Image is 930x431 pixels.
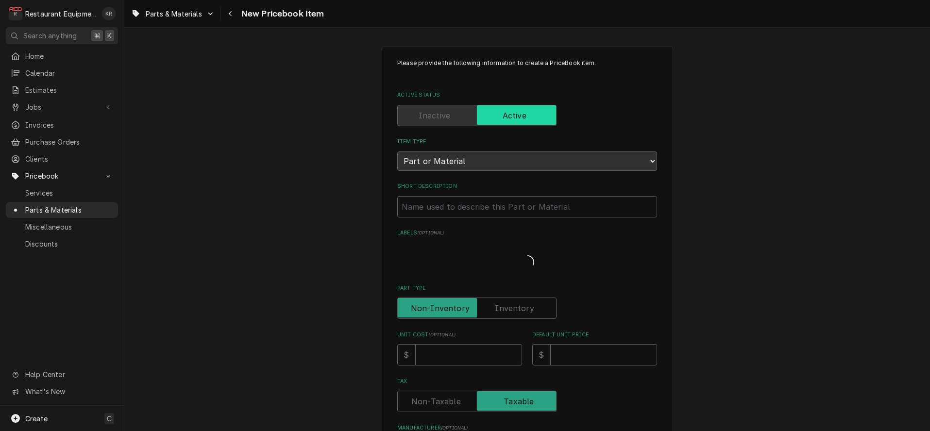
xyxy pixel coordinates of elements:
[397,105,657,126] div: Active
[397,91,657,126] div: Active Status
[397,378,657,412] div: Tax
[417,230,444,235] span: ( optional )
[428,332,456,337] span: ( optional )
[397,138,657,146] label: Item Type
[146,9,202,19] span: Parts & Materials
[521,252,534,273] span: Loading...
[25,85,113,95] span: Estimates
[6,82,118,98] a: Estimates
[25,68,113,78] span: Calendar
[25,386,112,397] span: What's New
[25,137,113,147] span: Purchase Orders
[6,48,118,64] a: Home
[127,6,219,22] a: Go to Parts & Materials
[9,7,22,20] div: Restaurant Equipment Diagnostics's Avatar
[25,154,113,164] span: Clients
[25,414,48,423] span: Create
[25,188,113,198] span: Services
[23,31,77,41] span: Search anything
[6,151,118,167] a: Clients
[25,369,112,380] span: Help Center
[25,239,113,249] span: Discounts
[25,205,113,215] span: Parts & Materials
[397,182,657,190] label: Short Description
[397,138,657,170] div: Item Type
[441,425,468,431] span: ( optional )
[397,284,657,319] div: Part Type
[6,219,118,235] a: Miscellaneous
[25,171,99,181] span: Pricebook
[6,168,118,184] a: Go to Pricebook
[6,117,118,133] a: Invoices
[6,202,118,218] a: Parts & Materials
[6,134,118,150] a: Purchase Orders
[532,331,657,339] label: Default Unit Price
[397,229,657,272] div: Labels
[238,7,324,20] span: New Pricebook Item
[223,6,238,21] button: Navigate back
[25,102,99,112] span: Jobs
[397,229,657,237] label: Labels
[532,344,550,365] div: $
[397,344,415,365] div: $
[6,185,118,201] a: Services
[6,65,118,81] a: Calendar
[532,331,657,365] div: Default Unit Price
[6,383,118,399] a: Go to What's New
[94,31,101,41] span: ⌘
[102,7,116,20] div: KR
[9,7,22,20] div: R
[25,222,113,232] span: Miscellaneous
[6,366,118,382] a: Go to Help Center
[397,182,657,217] div: Short Description
[397,59,657,77] p: Please provide the following information to create a PriceBook item.
[397,331,522,365] div: Unit Cost
[397,378,657,385] label: Tax
[397,91,657,99] label: Active Status
[397,196,657,217] input: Name used to describe this Part or Material
[107,414,112,424] span: C
[6,27,118,44] button: Search anything⌘K
[25,51,113,61] span: Home
[397,331,522,339] label: Unit Cost
[6,99,118,115] a: Go to Jobs
[25,120,113,130] span: Invoices
[107,31,112,41] span: K
[102,7,116,20] div: Kelli Robinette's Avatar
[397,284,657,292] label: Part Type
[6,236,118,252] a: Discounts
[25,9,97,19] div: Restaurant Equipment Diagnostics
